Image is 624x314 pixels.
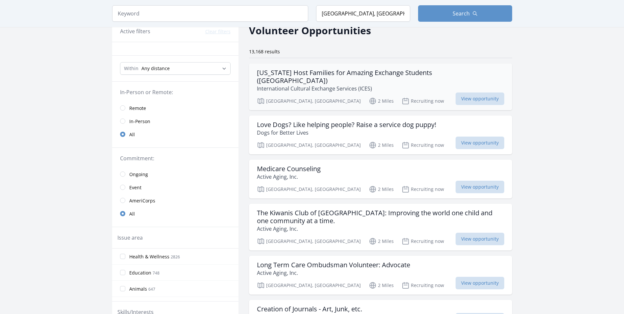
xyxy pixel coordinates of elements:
[120,154,231,162] legend: Commitment:
[129,270,151,276] span: Education
[257,97,361,105] p: [GEOGRAPHIC_DATA], [GEOGRAPHIC_DATA]
[257,185,361,193] p: [GEOGRAPHIC_DATA], [GEOGRAPHIC_DATA]
[402,141,444,149] p: Recruiting now
[257,85,504,92] p: International Cultural Exchange Services (ICES)
[249,64,512,110] a: [US_STATE] Host Families for Amazing Exchange Students ([GEOGRAPHIC_DATA]) International Cultural...
[249,160,512,198] a: Medicare Counseling Active Aging, Inc. [GEOGRAPHIC_DATA], [GEOGRAPHIC_DATA] 2 Miles Recruiting no...
[129,184,141,191] span: Event
[456,137,504,149] span: View opportunity
[402,281,444,289] p: Recruiting now
[129,253,169,260] span: Health & Wellness
[249,116,512,154] a: Love Dogs? Like helping people? Raise a service dog puppy! Dogs for Better Lives [GEOGRAPHIC_DATA...
[112,101,238,115] a: Remote
[129,105,146,112] span: Remote
[120,27,150,35] h3: Active filters
[112,194,238,207] a: AmeriCorps
[257,173,321,181] p: Active Aging, Inc.
[257,225,504,233] p: Active Aging, Inc.
[129,197,155,204] span: AmeriCorps
[257,69,504,85] h3: [US_STATE] Host Families for Amazing Exchange Students ([GEOGRAPHIC_DATA])
[129,171,148,178] span: Ongoing
[249,48,280,55] span: 13,168 results
[120,88,231,96] legend: In-Person or Remote:
[257,305,362,313] h3: Creation of Journals - Art, Junk, etc.
[117,234,143,242] legend: Issue area
[112,128,238,141] a: All
[257,165,321,173] h3: Medicare Counseling
[369,237,394,245] p: 2 Miles
[112,5,308,22] input: Keyword
[257,121,436,129] h3: Love Dogs? Like helping people? Raise a service dog puppy!
[129,131,135,138] span: All
[249,256,512,295] a: Long Term Care Ombudsman Volunteer: Advocate Active Aging, Inc. [GEOGRAPHIC_DATA], [GEOGRAPHIC_DA...
[112,207,238,220] a: All
[112,115,238,128] a: In-Person
[129,211,135,217] span: All
[369,97,394,105] p: 2 Miles
[249,23,371,38] h2: Volunteer Opportunities
[369,281,394,289] p: 2 Miles
[369,141,394,149] p: 2 Miles
[316,5,410,22] input: Location
[456,277,504,289] span: View opportunity
[120,270,125,275] input: Education 748
[257,209,504,225] h3: The Kiwanis Club of [GEOGRAPHIC_DATA]: Improving the world one child and one community at a time.
[148,286,155,292] span: 647
[129,118,150,125] span: In-Person
[171,254,180,260] span: 2826
[456,92,504,105] span: View opportunity
[112,168,238,181] a: Ongoing
[257,269,410,277] p: Active Aging, Inc.
[456,233,504,245] span: View opportunity
[257,237,361,245] p: [GEOGRAPHIC_DATA], [GEOGRAPHIC_DATA]
[153,270,160,276] span: 748
[129,286,147,292] span: Animals
[120,62,231,75] select: Search Radius
[402,237,444,245] p: Recruiting now
[257,129,436,137] p: Dogs for Better Lives
[456,181,504,193] span: View opportunity
[120,254,125,259] input: Health & Wellness 2826
[257,261,410,269] h3: Long Term Care Ombudsman Volunteer: Advocate
[369,185,394,193] p: 2 Miles
[257,141,361,149] p: [GEOGRAPHIC_DATA], [GEOGRAPHIC_DATA]
[249,204,512,250] a: The Kiwanis Club of [GEOGRAPHIC_DATA]: Improving the world one child and one community at a time....
[453,10,470,17] span: Search
[205,28,231,35] button: Clear filters
[402,97,444,105] p: Recruiting now
[257,281,361,289] p: [GEOGRAPHIC_DATA], [GEOGRAPHIC_DATA]
[112,181,238,194] a: Event
[120,286,125,291] input: Animals 647
[418,5,512,22] button: Search
[402,185,444,193] p: Recruiting now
